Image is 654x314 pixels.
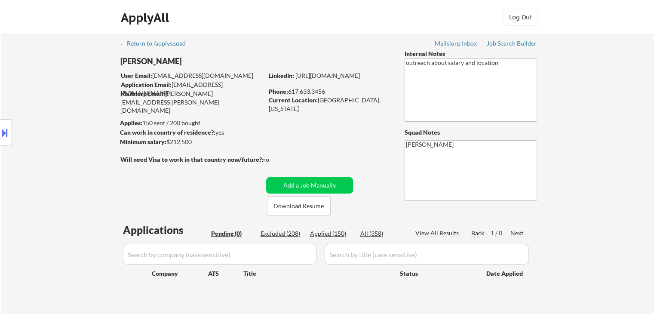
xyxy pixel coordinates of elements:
a: Job Search Builder [487,40,537,49]
div: $212,500 [120,138,263,146]
div: Company [152,269,208,278]
div: [EMAIL_ADDRESS][DOMAIN_NAME] [121,71,263,80]
div: Job Search Builder [487,40,537,46]
strong: Phone: [269,88,288,95]
a: ← Return to /applysquad [120,40,194,49]
div: View All Results [415,229,461,237]
div: [GEOGRAPHIC_DATA], [US_STATE] [269,96,390,113]
div: Squad Notes [405,128,537,137]
button: Add a Job Manually [266,177,353,194]
div: [PERSON_NAME] [120,56,297,67]
div: Excluded (208) [261,229,304,238]
button: Download Resume [267,196,331,215]
div: Pending (0) [211,229,254,238]
strong: Current Location: [269,96,318,104]
strong: Will need Visa to work in that country now/future?: [120,156,264,163]
a: [URL][DOMAIN_NAME] [295,72,360,79]
div: ATS [208,269,243,278]
div: 1 / 0 [491,229,510,237]
div: Title [243,269,392,278]
div: Internal Notes [405,49,537,58]
div: [EMAIL_ADDRESS][DOMAIN_NAME] [121,80,263,97]
a: Mailslurp Inbox [435,40,478,49]
div: All (358) [360,229,403,238]
input: Search by title (case sensitive) [325,244,529,265]
strong: LinkedIn: [269,72,294,79]
div: 150 sent / 200 bought [120,119,263,127]
div: Status [400,265,474,281]
div: [PERSON_NAME][EMAIL_ADDRESS][PERSON_NAME][DOMAIN_NAME] [120,89,263,115]
strong: Can work in country of residence?: [120,129,215,136]
div: Mailslurp Inbox [435,40,478,46]
div: Applications [123,225,208,235]
div: Next [510,229,524,237]
div: 617.633.3456 [269,87,390,96]
div: no [262,155,287,164]
div: ← Return to /applysquad [120,40,194,46]
div: Date Applied [486,269,524,278]
div: ApplyAll [121,10,172,25]
input: Search by company (case sensitive) [123,244,316,265]
div: Back [471,229,485,237]
button: Log Out [504,9,538,26]
div: Applied (150) [310,229,353,238]
div: yes [120,128,261,137]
